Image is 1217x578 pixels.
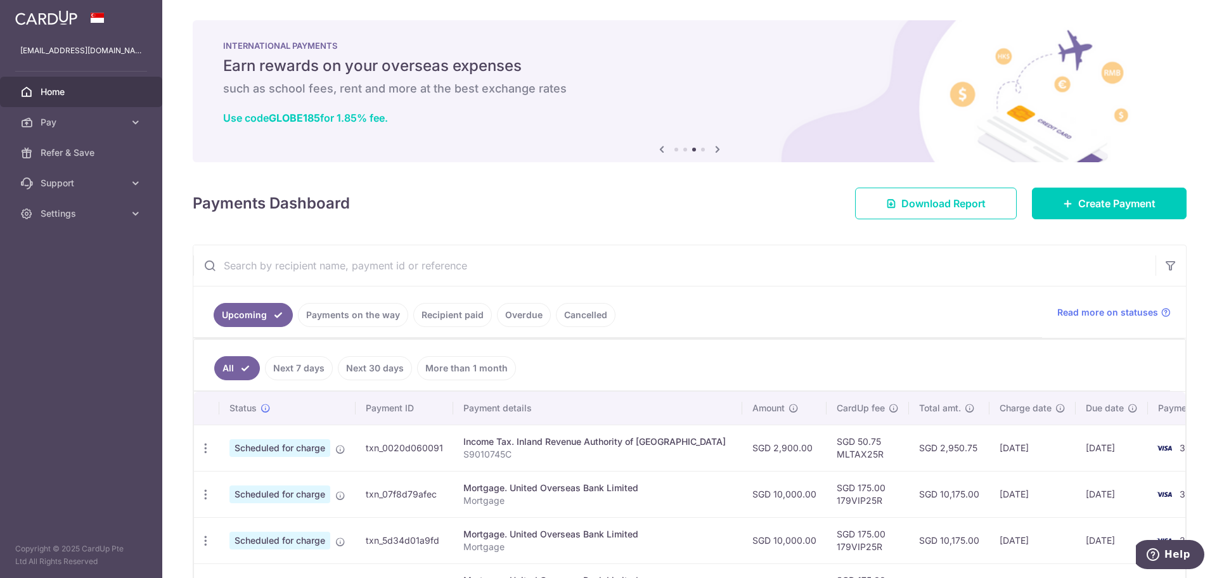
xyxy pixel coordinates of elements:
td: SGD 175.00 179VIP25R [827,471,909,517]
img: International Payment Banner [193,20,1187,162]
td: SGD 10,175.00 [909,517,989,563]
td: SGD 175.00 179VIP25R [827,517,909,563]
span: Download Report [901,196,986,211]
b: GLOBE185 [269,112,320,124]
span: Scheduled for charge [229,439,330,457]
span: Support [41,177,124,189]
span: Pay [41,116,124,129]
a: Download Report [855,188,1017,219]
td: [DATE] [1076,517,1148,563]
a: Cancelled [556,303,615,327]
h4: Payments Dashboard [193,192,350,215]
p: S9010745C [463,448,732,461]
h5: Earn rewards on your overseas expenses [223,56,1156,76]
span: Scheduled for charge [229,532,330,549]
a: Use codeGLOBE185for 1.85% fee. [223,112,388,124]
a: Read more on statuses [1057,306,1171,319]
a: Overdue [497,303,551,327]
p: [EMAIL_ADDRESS][DOMAIN_NAME] [20,44,142,57]
td: txn_0020d060091 [356,425,453,471]
span: 3854 [1180,535,1202,546]
span: Settings [41,207,124,220]
td: [DATE] [989,517,1076,563]
span: Due date [1086,402,1124,414]
p: Mortgage [463,541,732,553]
td: [DATE] [989,425,1076,471]
a: Next 30 days [338,356,412,380]
td: SGD 10,000.00 [742,471,827,517]
div: Mortgage. United Overseas Bank Limited [463,528,732,541]
span: Home [41,86,124,98]
td: SGD 10,000.00 [742,517,827,563]
span: 3854 [1180,442,1202,453]
a: Recipient paid [413,303,492,327]
p: INTERNATIONAL PAYMENTS [223,41,1156,51]
h6: such as school fees, rent and more at the best exchange rates [223,81,1156,96]
td: txn_5d34d01a9fd [356,517,453,563]
td: txn_07f8d79afec [356,471,453,517]
img: CardUp [15,10,77,25]
span: Status [229,402,257,414]
span: Scheduled for charge [229,485,330,503]
td: [DATE] [989,471,1076,517]
span: 3854 [1180,489,1202,499]
span: Read more on statuses [1057,306,1158,319]
th: Payment ID [356,392,453,425]
p: Mortgage [463,494,732,507]
span: Create Payment [1078,196,1156,211]
a: Create Payment [1032,188,1187,219]
a: All [214,356,260,380]
td: SGD 10,175.00 [909,471,989,517]
span: Amount [752,402,785,414]
span: CardUp fee [837,402,885,414]
img: Bank Card [1152,533,1177,548]
span: Total amt. [919,402,961,414]
img: Bank Card [1152,440,1177,456]
div: Income Tax. Inland Revenue Authority of [GEOGRAPHIC_DATA] [463,435,732,448]
td: [DATE] [1076,471,1148,517]
a: More than 1 month [417,356,516,380]
img: Bank Card [1152,487,1177,502]
input: Search by recipient name, payment id or reference [193,245,1156,286]
div: Mortgage. United Overseas Bank Limited [463,482,732,494]
th: Payment details [453,392,742,425]
td: SGD 2,900.00 [742,425,827,471]
span: Charge date [1000,402,1052,414]
a: Payments on the way [298,303,408,327]
span: Refer & Save [41,146,124,159]
td: SGD 50.75 MLTAX25R [827,425,909,471]
a: Upcoming [214,303,293,327]
td: SGD 2,950.75 [909,425,989,471]
td: [DATE] [1076,425,1148,471]
iframe: Opens a widget where you can find more information [1136,540,1204,572]
a: Next 7 days [265,356,333,380]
